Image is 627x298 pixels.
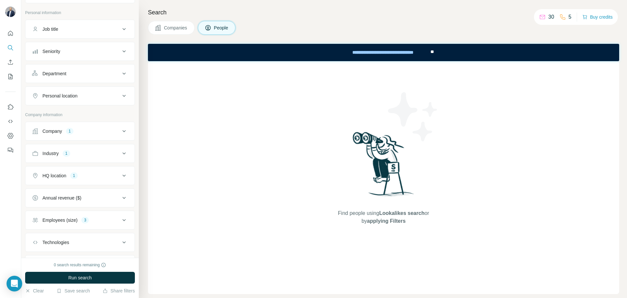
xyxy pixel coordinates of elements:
button: My lists [5,71,16,82]
img: Surfe Illustration - Woman searching with binoculars [350,130,418,203]
button: Search [5,42,16,54]
button: HQ location1 [25,168,135,184]
button: Technologies [25,235,135,250]
button: Employees (size)3 [25,212,135,228]
button: Dashboard [5,130,16,142]
button: Clear [25,288,44,294]
button: Industry1 [25,146,135,161]
p: Company information [25,112,135,118]
div: 1 [63,150,70,156]
div: 1 [70,173,78,179]
div: Department [42,70,66,77]
button: Seniority [25,44,135,59]
h4: Search [148,8,619,17]
span: Companies [164,25,188,31]
div: Technologies [42,239,69,246]
div: Annual revenue ($) [42,195,81,201]
button: Department [25,66,135,81]
div: 1 [66,128,73,134]
div: Company [42,128,62,134]
span: applying Filters [367,218,406,224]
div: Employees (size) [42,217,77,223]
button: Use Surfe on LinkedIn [5,101,16,113]
button: Run search [25,272,135,284]
div: Seniority [42,48,60,55]
button: Feedback [5,144,16,156]
div: Job title [42,26,58,32]
div: HQ location [42,172,66,179]
span: Find people using or by [331,209,436,225]
img: Avatar [5,7,16,17]
span: People [214,25,229,31]
div: Open Intercom Messenger [7,276,22,291]
p: 30 [548,13,554,21]
button: Company1 [25,123,135,139]
button: Save search [56,288,90,294]
button: Use Surfe API [5,115,16,127]
iframe: Banner [148,44,619,61]
span: Lookalikes search [379,210,425,216]
button: Job title [25,21,135,37]
button: Quick start [5,27,16,39]
img: Surfe Illustration - Stars [384,87,442,146]
p: 5 [569,13,571,21]
p: Personal information [25,10,135,16]
div: Industry [42,150,59,157]
button: Share filters [103,288,135,294]
button: Keywords [25,257,135,272]
button: Annual revenue ($) [25,190,135,206]
button: Enrich CSV [5,56,16,68]
div: 3 [81,217,89,223]
div: 0 search results remaining [54,262,106,268]
div: Personal location [42,93,77,99]
button: Personal location [25,88,135,104]
span: Run search [68,274,92,281]
button: Buy credits [582,12,613,22]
